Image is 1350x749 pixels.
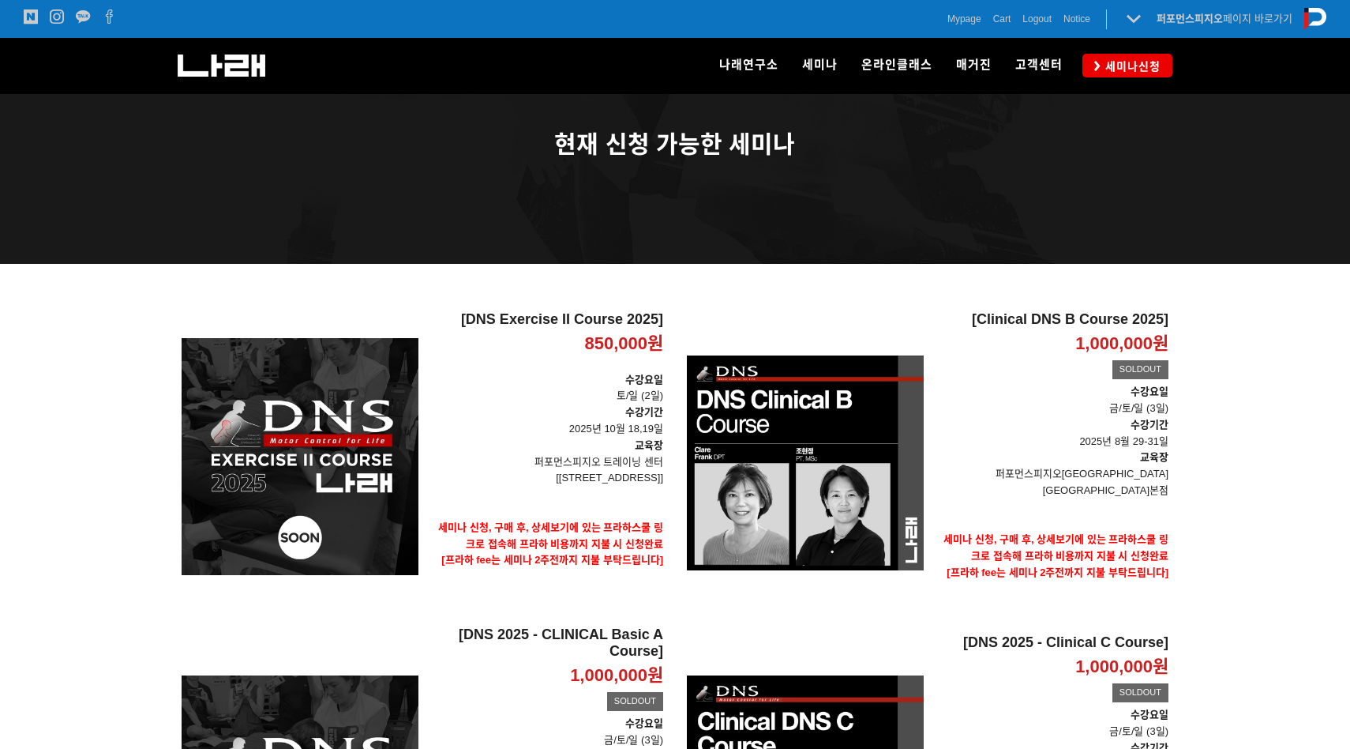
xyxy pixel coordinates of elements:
div: SOLDOUT [1112,360,1168,379]
span: [프라하 fee는 세미나 2주전까지 지불 부탁드립니다] [947,566,1168,578]
p: 퍼포먼스피지오 트레이닝 센터 [430,454,663,471]
strong: 수강요일 [625,374,663,386]
a: 세미나 [790,38,849,93]
strong: 세미나 신청, 구매 후, 상세보기에 있는 프라하스쿨 링크로 접속해 프라하 비용까지 지불 시 신청완료 [943,533,1168,562]
p: 금/토/일 (3일) [936,401,1168,417]
h2: [DNS 2025 - Clinical C Course] [936,634,1168,652]
strong: 수강기간 [625,406,663,418]
p: 850,000원 [584,333,663,356]
strong: 퍼포먼스피지오 [1157,13,1223,24]
div: SOLDOUT [1112,683,1168,702]
strong: 세미나 신청, 구매 후, 상세보기에 있는 프라하스쿨 링크로 접속해 프라하 비용까지 지불 시 신청완료 [438,521,663,550]
span: 현재 신청 가능한 세미나 [554,131,795,157]
p: 금/토/일 (3일) [936,707,1168,740]
strong: 교육장 [635,439,663,451]
strong: 수강요일 [1131,709,1168,721]
h2: [DNS 2025 - CLINICAL Basic A Course] [430,627,663,661]
h2: [Clinical DNS B Course 2025] [936,311,1168,329]
span: 온라인클래스 [861,58,932,72]
p: 금/토/일 (3일) [430,716,663,749]
strong: 수강요일 [1131,386,1168,397]
a: [Clinical DNS B Course 2025] 1,000,000원 SOLDOUT 수강요일금/토/일 (3일)수강기간 2025년 8월 29-31일교육장퍼포먼스피지오[GEOG... [936,311,1168,614]
a: 매거진 [944,38,1003,93]
p: 2025년 8월 29-31일 [936,417,1168,450]
a: 나래연구소 [707,38,790,93]
span: 매거진 [956,58,992,72]
a: [DNS Exercise II Course 2025] 850,000원 수강요일토/일 (2일)수강기간 2025년 10월 18,19일교육장퍼포먼스피지오 트레이닝 센터[[STREE... [430,311,663,602]
p: 토/일 (2일) [430,372,663,405]
p: [[STREET_ADDRESS]] [430,470,663,487]
span: 고객센터 [1015,58,1063,72]
a: 세미나신청 [1082,54,1172,77]
p: 1,000,000원 [570,664,663,687]
a: Mypage [947,11,981,27]
a: Logout [1022,11,1052,27]
strong: 수강기간 [1131,419,1168,431]
p: 1,000,000원 [1075,333,1168,356]
div: SOLDOUT [607,692,663,711]
p: 2025년 10월 18,19일 [430,405,663,438]
a: 퍼포먼스피지오페이지 바로가기 [1157,13,1292,24]
a: Cart [993,11,1011,27]
span: [프라하 fee는 세미나 2주전까지 지불 부탁드립니다] [441,554,663,566]
p: 1,000,000원 [1075,656,1168,679]
strong: 교육장 [1140,451,1168,463]
span: 세미나신청 [1101,58,1161,74]
h2: [DNS Exercise II Course 2025] [430,311,663,329]
span: 세미나 [802,58,838,72]
a: Notice [1063,11,1090,27]
strong: 수강요일 [625,717,663,729]
span: 나래연구소 [719,58,778,72]
p: 퍼포먼스피지오[GEOGRAPHIC_DATA] [GEOGRAPHIC_DATA]본점 [936,466,1168,499]
a: 고객센터 [1003,38,1074,93]
a: 온라인클래스 [849,38,944,93]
